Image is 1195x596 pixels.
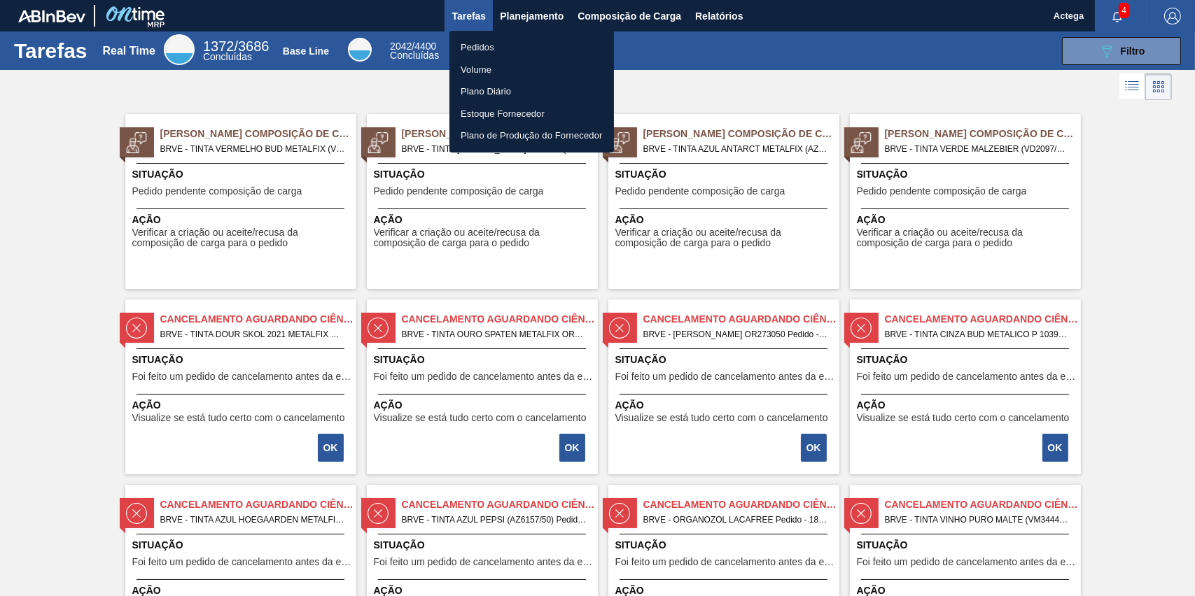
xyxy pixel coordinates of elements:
[449,103,614,125] a: Estoque Fornecedor
[449,125,614,147] a: Plano de Produção do Fornecedor
[449,80,614,103] a: Plano Diário
[449,36,614,59] a: Pedidos
[449,59,614,81] a: Volume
